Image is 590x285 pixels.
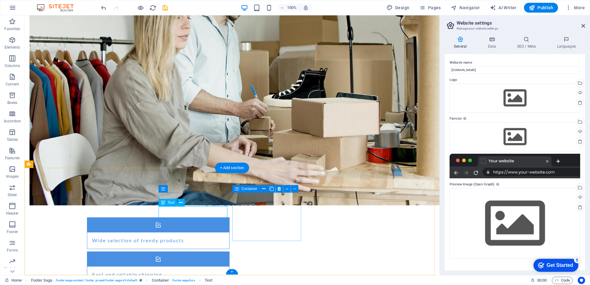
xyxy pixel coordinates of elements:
[6,174,19,179] p: Images
[450,76,580,84] label: Logo
[215,163,249,173] div: + Add section
[18,7,45,12] div: Get Started
[450,188,580,259] div: Select files from the file manager, stock photos, or upload file(s)
[7,248,18,253] p: Forms
[451,5,480,11] span: Navigator
[152,277,169,284] span: Click to select. Double-click to edit
[448,3,482,13] button: Navigator
[445,36,478,49] h4: General
[548,36,585,49] h4: Languages
[450,115,580,122] label: Favicon
[529,5,553,11] span: Publish
[149,4,156,11] button: reload
[8,192,17,197] p: Slider
[565,5,585,11] span: More
[35,4,81,11] img: Editor Logo
[5,63,20,68] p: Columns
[6,82,19,87] p: Content
[457,20,585,26] h2: Website settings
[457,26,573,31] h3: Manage your website settings
[531,277,547,284] h6: Session time
[508,36,548,49] h4: SEO / Meta
[171,277,195,284] span: . footer-saga-box
[537,277,547,284] span: 00 00
[450,66,580,74] input: Name...
[162,4,169,11] i: Save (Ctrl+S)
[4,266,21,271] p: Marketing
[478,36,508,49] h4: Data
[168,201,175,204] span: Text
[6,211,18,216] p: Header
[205,277,212,284] span: Click to select. Double-click to edit
[45,1,52,7] div: 5
[7,100,18,105] p: Boxes
[578,277,585,284] button: Usercentrics
[419,5,441,11] span: Pages
[555,277,570,284] span: Code
[5,45,20,50] p: Elements
[7,229,18,234] p: Footer
[524,3,558,13] button: Publish
[450,122,580,151] div: Select files from the file manager, stock photos, or upload file(s)
[387,5,410,11] span: Design
[287,4,297,11] h6: 100%
[31,277,213,284] nav: breadcrumb
[7,137,18,142] p: Tables
[226,269,238,275] div: +
[100,4,107,11] i: Undo: Change menu items (Ctrl+Z)
[100,4,107,11] button: undo
[5,3,50,16] div: Get Started 5 items remaining, 0% complete
[552,277,573,284] button: Code
[303,5,309,10] i: On resize automatically adjust zoom level to fit chosen device.
[5,277,22,284] a: Click to cancel selection. Double-click to open Pages
[4,119,21,124] p: Accordion
[55,277,137,284] span: . footer-saga-content .footer .preset-footer-saga-v3-default
[278,4,300,11] button: 100%
[541,278,542,283] span: :
[450,181,580,188] label: Preview Image (Open Graph)
[149,4,156,11] i: Reload page
[161,4,169,11] button: save
[384,3,412,13] div: Design (Ctrl+Alt+Y)
[384,3,412,13] button: Design
[450,84,580,113] div: Select files from the file manager, stock photos, or upload file(s)
[5,156,20,160] p: Features
[487,3,519,13] button: AI Writer
[140,279,142,282] i: This element is a customizable preset
[450,59,580,66] label: Website name
[417,3,443,13] button: Pages
[490,5,517,11] span: AI Writer
[31,277,53,284] span: Click to select. Double-click to edit
[4,26,20,31] p: Favorites
[563,3,587,13] button: More
[242,187,258,191] span: Container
